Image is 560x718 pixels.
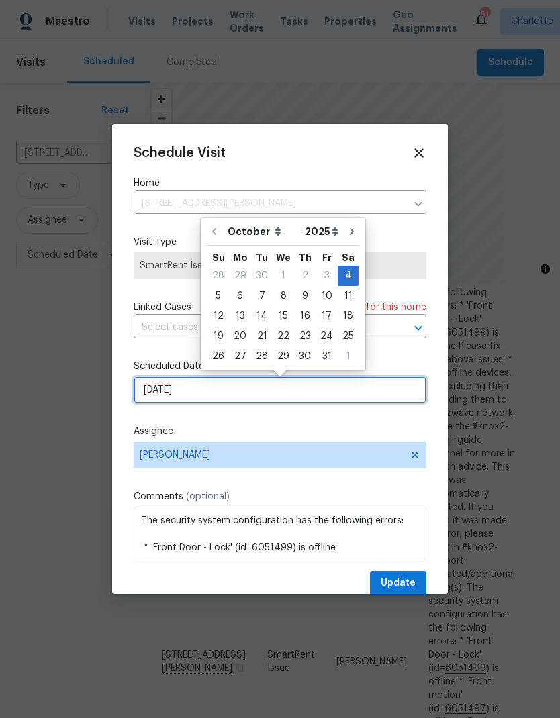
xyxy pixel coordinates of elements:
div: Sat Nov 01 2025 [338,346,359,366]
div: 17 [316,307,338,325]
abbr: Saturday [342,253,355,262]
div: 5 [207,287,229,305]
abbr: Friday [322,253,332,262]
select: Month [224,221,301,242]
div: 12 [207,307,229,325]
div: 8 [273,287,294,305]
span: Linked Cases [134,301,191,314]
div: Tue Oct 14 2025 [251,306,273,326]
div: Sat Oct 11 2025 [338,286,359,306]
div: 28 [251,347,273,366]
label: Comments [134,490,426,503]
div: 29 [273,347,294,366]
label: Scheduled Date [134,360,426,373]
button: Go to previous month [204,218,224,245]
div: 2 [294,266,316,285]
div: Thu Oct 30 2025 [294,346,316,366]
div: Thu Oct 02 2025 [294,266,316,286]
div: Thu Oct 16 2025 [294,306,316,326]
div: 4 [338,266,359,285]
div: Tue Oct 07 2025 [251,286,273,306]
label: Assignee [134,425,426,438]
div: Wed Oct 29 2025 [273,346,294,366]
div: Wed Oct 08 2025 [273,286,294,306]
span: Schedule Visit [134,146,226,160]
div: Sun Oct 19 2025 [207,326,229,346]
div: 1 [273,266,294,285]
span: Close [412,146,426,160]
div: 26 [207,347,229,366]
div: Sat Oct 25 2025 [338,326,359,346]
div: Mon Oct 06 2025 [229,286,251,306]
input: Select cases [134,317,389,338]
select: Year [301,221,342,242]
div: 15 [273,307,294,325]
label: Visit Type [134,236,426,249]
div: 22 [273,327,294,346]
div: 19 [207,327,229,346]
div: Thu Oct 09 2025 [294,286,316,306]
abbr: Wednesday [276,253,291,262]
span: SmartRent Issue [140,259,420,272]
span: (optional) [186,492,230,501]
div: 20 [229,327,251,346]
div: Fri Oct 17 2025 [316,306,338,326]
div: 1 [338,347,359,366]
div: 18 [338,307,359,325]
div: Mon Sep 29 2025 [229,266,251,286]
span: [PERSON_NAME] [140,450,403,460]
div: 6 [229,287,251,305]
button: Update [370,571,426,596]
div: Sun Oct 05 2025 [207,286,229,306]
div: Wed Oct 01 2025 [273,266,294,286]
div: 9 [294,287,316,305]
div: Mon Oct 20 2025 [229,326,251,346]
input: Enter in an address [134,193,406,214]
div: 3 [316,266,338,285]
button: Go to next month [342,218,362,245]
div: 31 [316,347,338,366]
input: M/D/YYYY [134,376,426,403]
abbr: Sunday [212,253,225,262]
div: 10 [316,287,338,305]
div: 25 [338,327,359,346]
div: Mon Oct 13 2025 [229,306,251,326]
abbr: Monday [233,253,248,262]
abbr: Thursday [299,253,312,262]
span: Update [381,575,416,592]
div: Sat Oct 18 2025 [338,306,359,326]
div: Sun Oct 12 2025 [207,306,229,326]
div: 29 [229,266,251,285]
div: 23 [294,327,316,346]
div: 11 [338,287,359,305]
div: Tue Oct 21 2025 [251,326,273,346]
div: Fri Oct 10 2025 [316,286,338,306]
div: 7 [251,287,273,305]
div: 13 [229,307,251,325]
div: Fri Oct 31 2025 [316,346,338,366]
div: Tue Oct 28 2025 [251,346,273,366]
div: 28 [207,266,229,285]
textarea: The security system configuration has the following errors: * 'Front Door - Lock' (id=6051499) is... [134,507,426,560]
div: 30 [251,266,273,285]
div: 24 [316,327,338,346]
div: Tue Sep 30 2025 [251,266,273,286]
label: Home [134,176,426,190]
div: Wed Oct 22 2025 [273,326,294,346]
div: 14 [251,307,273,325]
div: Fri Oct 03 2025 [316,266,338,286]
div: Sun Sep 28 2025 [207,266,229,286]
div: 16 [294,307,316,325]
button: Open [409,319,428,338]
div: 21 [251,327,273,346]
div: Fri Oct 24 2025 [316,326,338,346]
div: 27 [229,347,251,366]
div: Sat Oct 04 2025 [338,266,359,286]
div: Mon Oct 27 2025 [229,346,251,366]
div: 30 [294,347,316,366]
abbr: Tuesday [256,253,268,262]
div: Sun Oct 26 2025 [207,346,229,366]
div: Thu Oct 23 2025 [294,326,316,346]
div: Wed Oct 15 2025 [273,306,294,326]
